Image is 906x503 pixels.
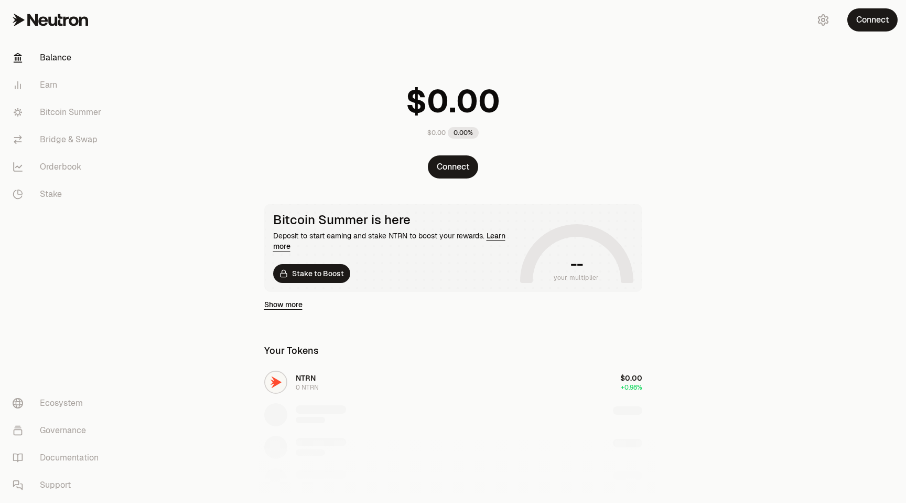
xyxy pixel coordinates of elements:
[448,127,479,139] div: 0.00%
[264,299,303,310] a: Show more
[427,129,446,137] div: $0.00
[273,213,516,227] div: Bitcoin Summer is here
[4,471,113,499] a: Support
[4,444,113,471] a: Documentation
[4,417,113,444] a: Governance
[428,155,478,179] button: Connect
[847,8,898,32] button: Connect
[570,256,583,273] h1: --
[4,126,113,153] a: Bridge & Swap
[4,71,113,99] a: Earn
[4,153,113,181] a: Orderbook
[4,44,113,71] a: Balance
[273,230,516,251] div: Deposit to start earning and stake NTRN to boost your rewards.
[554,273,599,283] span: your multiplier
[264,343,319,358] div: Your Tokens
[4,181,113,208] a: Stake
[4,99,113,126] a: Bitcoin Summer
[4,390,113,417] a: Ecosystem
[273,264,350,283] a: Stake to Boost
